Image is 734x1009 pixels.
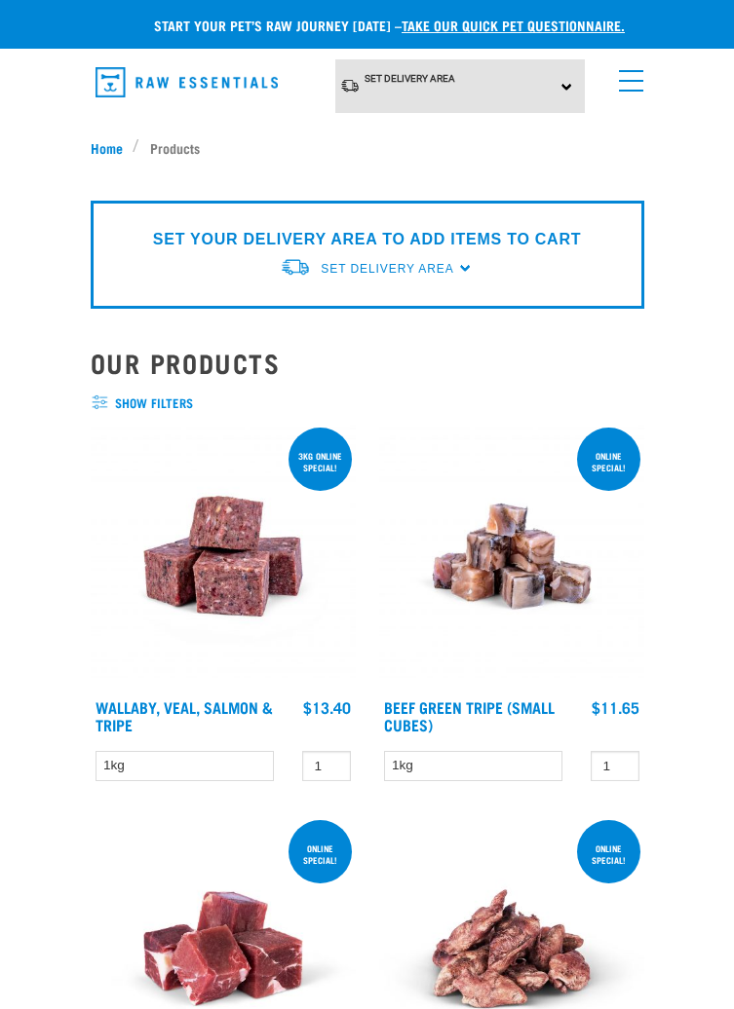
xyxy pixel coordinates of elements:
[289,441,352,482] div: 3kg online special!
[365,73,455,84] span: Set Delivery Area
[609,58,644,93] a: menu
[91,348,644,378] h2: Our Products
[91,137,123,158] span: Home
[591,751,639,781] input: 1
[96,67,278,97] img: Raw Essentials Logo
[153,228,581,251] p: SET YOUR DELIVERY AREA TO ADD ITEMS TO CART
[289,834,352,875] div: ONLINE SPECIAL!
[303,698,351,716] div: $13.40
[302,751,351,781] input: 1
[577,441,640,482] div: ONLINE SPECIAL!
[384,702,555,729] a: Beef Green Tripe (Small Cubes)
[379,424,644,689] img: Beef Tripe Bites 1634
[577,834,640,875] div: ONLINE SPECIAL!
[321,262,453,276] span: Set Delivery Area
[592,698,639,716] div: $11.65
[402,21,625,28] a: take our quick pet questionnaire.
[96,702,273,729] a: Wallaby, Veal, Salmon & Tripe
[91,424,356,689] img: Wallaby Veal Salmon Tripe 1642
[91,393,644,413] span: show filters
[280,257,311,278] img: van-moving.png
[91,137,644,158] nav: breadcrumbs
[340,78,360,93] img: van-moving.png
[91,137,134,158] a: Home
